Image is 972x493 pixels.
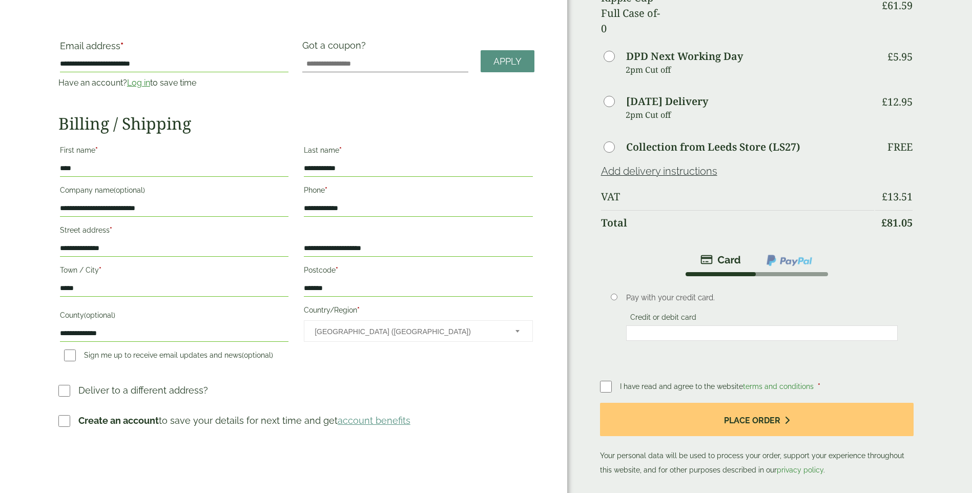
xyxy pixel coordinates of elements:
[481,50,534,72] a: Apply
[315,321,501,342] span: United Kingdom (UK)
[304,303,532,320] label: Country/Region
[881,216,913,230] bdi: 81.05
[626,313,700,324] label: Credit or debit card
[626,51,743,61] label: DPD Next Working Day
[78,415,159,426] strong: Create an account
[338,415,410,426] a: account benefits
[626,142,800,152] label: Collection from Leeds Store (LS27)
[601,210,875,235] th: Total
[242,351,273,359] span: (optional)
[818,382,820,391] abbr: required
[78,414,410,427] p: to save your details for next time and get
[887,50,893,64] span: £
[600,403,914,477] p: Your personal data will be used to process your order, support your experience throughout this we...
[626,107,875,122] p: 2pm Cut off
[304,320,532,342] span: Country/Region
[882,95,887,109] span: £
[339,146,342,154] abbr: required
[887,141,913,153] p: Free
[777,466,823,474] a: privacy policy
[882,95,913,109] bdi: 12.95
[99,266,101,274] abbr: required
[302,40,370,56] label: Got a coupon?
[84,311,115,319] span: (optional)
[64,350,76,361] input: Sign me up to receive email updates and news(optional)
[881,216,887,230] span: £
[700,254,741,266] img: stripe.png
[60,42,288,56] label: Email address
[304,263,532,280] label: Postcode
[626,96,708,107] label: [DATE] Delivery
[127,78,150,88] a: Log in
[60,308,288,325] label: County
[110,226,112,234] abbr: required
[325,186,327,194] abbr: required
[620,382,816,391] span: I have read and agree to the website
[114,186,145,194] span: (optional)
[304,143,532,160] label: Last name
[304,183,532,200] label: Phone
[882,190,913,203] bdi: 13.51
[78,383,208,397] p: Deliver to a different address?
[766,254,813,267] img: ppcp-gateway.png
[882,190,887,203] span: £
[60,263,288,280] label: Town / City
[58,114,534,133] h2: Billing / Shipping
[887,50,913,64] bdi: 5.95
[626,292,898,303] p: Pay with your credit card.
[58,77,290,89] p: Have an account? to save time
[357,306,360,314] abbr: required
[743,382,814,391] a: terms and conditions
[60,183,288,200] label: Company name
[601,184,875,209] th: VAT
[60,143,288,160] label: First name
[60,351,277,362] label: Sign me up to receive email updates and news
[629,328,895,338] iframe: Secure card payment input frame
[60,223,288,240] label: Street address
[493,56,522,67] span: Apply
[600,403,914,436] button: Place order
[626,62,875,77] p: 2pm Cut off
[601,165,717,177] a: Add delivery instructions
[95,146,98,154] abbr: required
[120,40,123,51] abbr: required
[336,266,338,274] abbr: required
